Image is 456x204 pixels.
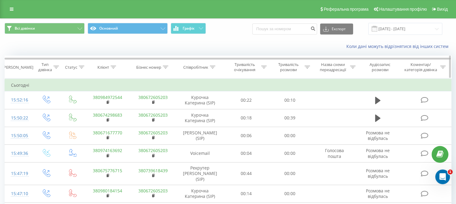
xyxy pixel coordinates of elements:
[183,65,208,70] div: Співробітник
[93,168,122,173] a: 380675776715
[138,112,168,118] a: 380672605203
[138,148,168,153] a: 380672605203
[5,23,85,34] button: Всі дзвінки
[448,169,453,174] span: 1
[224,109,268,127] td: 00:18
[324,7,369,12] span: Реферальна програма
[138,130,168,136] a: 380672605203
[403,62,439,72] div: Коментар/категорія дзвінка
[224,91,268,109] td: 00:22
[11,112,27,124] div: 15:50:22
[138,94,168,100] a: 380672605203
[93,130,122,136] a: 380671677770
[11,94,27,106] div: 15:52:16
[11,130,27,142] div: 15:50:05
[176,185,224,202] td: Курочка Катерина (SIP)
[366,168,390,179] span: Розмова не відбулась
[138,188,168,194] a: 380672605203
[11,148,27,159] div: 15:49:36
[312,144,357,162] td: Голосова пошта
[176,109,224,127] td: Курочка Катерина (SIP)
[366,188,390,199] span: Розмова не відбулась
[224,162,268,185] td: 00:44
[224,144,268,162] td: 00:04
[320,24,353,35] button: Експорт
[268,162,312,185] td: 00:00
[11,188,27,200] div: 15:47:10
[171,23,206,34] button: Графік
[183,26,195,31] span: Графік
[97,65,109,70] div: Клієнт
[15,26,35,31] span: Всі дзвінки
[274,62,303,72] div: Тривалість розмови
[88,23,168,34] button: Основний
[317,62,348,72] div: Назва схеми переадресації
[268,144,312,162] td: 00:00
[268,185,312,202] td: 00:00
[230,62,260,72] div: Тривалість очікування
[268,109,312,127] td: 00:39
[224,127,268,144] td: 00:06
[138,168,168,173] a: 380739618439
[176,91,224,109] td: Курочка Катерина (SIP)
[268,91,312,109] td: 00:10
[176,144,224,162] td: Voicemail
[2,65,33,70] div: [PERSON_NAME]
[93,148,122,153] a: 380974163692
[435,169,450,184] iframe: Intercom live chat
[437,7,448,12] span: Вихід
[65,65,77,70] div: Статус
[176,127,224,144] td: [PERSON_NAME] (SIP)
[5,79,451,91] td: Сьогодні
[93,112,122,118] a: 380674298683
[366,148,390,159] span: Розмова не відбулась
[379,7,427,12] span: Налаштування профілю
[346,43,451,49] a: Коли дані можуть відрізнятися вiд інших систем
[366,130,390,141] span: Розмова не відбулась
[176,162,224,185] td: Рекрутер [PERSON_NAME] (SIP)
[224,185,268,202] td: 00:14
[38,62,52,72] div: Тип дзвінка
[93,188,122,194] a: 380980184154
[136,65,161,70] div: Бізнес номер
[252,24,317,35] input: Пошук за номером
[93,94,122,100] a: 380984972544
[11,168,27,180] div: 15:47:19
[363,62,397,72] div: Аудіозапис розмови
[268,127,312,144] td: 00:00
